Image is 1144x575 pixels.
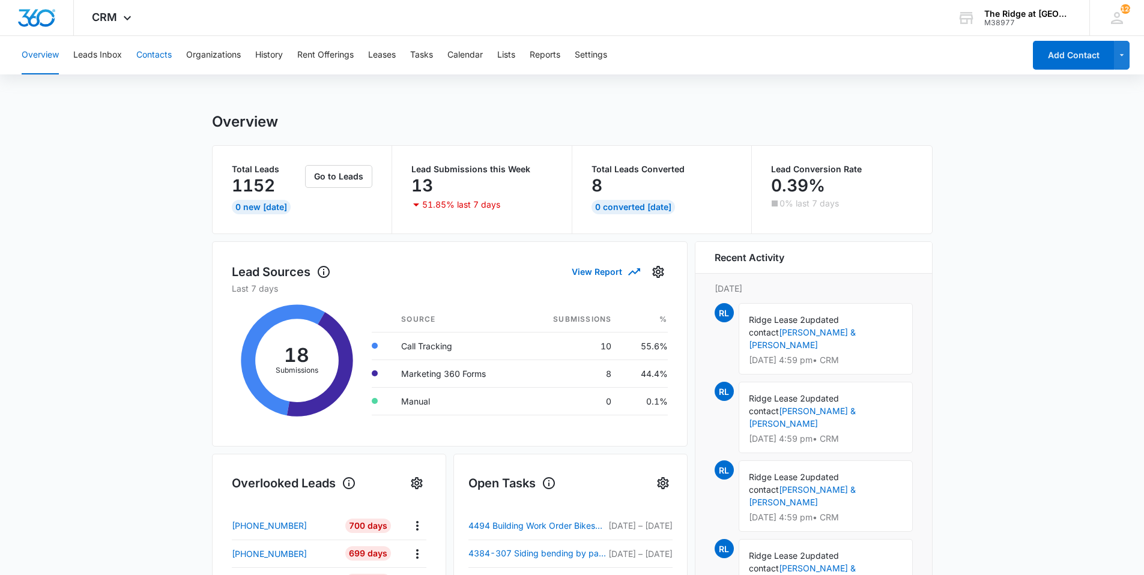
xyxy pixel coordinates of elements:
[621,387,667,415] td: 0.1%
[408,516,426,535] button: Actions
[232,165,303,173] p: Total Leads
[232,176,275,195] p: 1152
[523,360,621,387] td: 8
[523,387,621,415] td: 0
[1121,4,1130,14] div: notifications count
[1121,4,1130,14] span: 124
[92,11,117,23] span: CRM
[411,176,433,195] p: 13
[232,282,668,295] p: Last 7 days
[715,250,784,265] h6: Recent Activity
[621,307,667,333] th: %
[255,36,283,74] button: History
[392,307,523,333] th: Source
[749,406,856,429] a: [PERSON_NAME] & [PERSON_NAME]
[649,262,668,281] button: Settings
[73,36,122,74] button: Leads Inbox
[749,513,903,522] p: [DATE] 4:59 pm • CRM
[984,19,1072,27] div: account id
[468,546,608,561] a: 4384-307 Siding bending by patio door
[749,315,805,325] span: Ridge Lease 2
[530,36,560,74] button: Reports
[136,36,172,74] button: Contacts
[186,36,241,74] button: Organizations
[345,519,391,533] div: 700 Days
[523,307,621,333] th: Submissions
[22,36,59,74] button: Overview
[297,36,354,74] button: Rent Offerings
[1033,41,1114,70] button: Add Contact
[749,327,856,350] a: [PERSON_NAME] & [PERSON_NAME]
[232,474,356,492] h1: Overlooked Leads
[608,547,673,560] p: [DATE] – [DATE]
[592,200,675,214] div: 0 Converted [DATE]
[715,539,734,558] span: RL
[715,282,913,295] p: [DATE]
[497,36,515,74] button: Lists
[572,261,639,282] button: View Report
[392,387,523,415] td: Manual
[232,547,307,560] p: [PHONE_NUMBER]
[422,200,500,209] p: 51.85% last 7 days
[408,544,426,563] button: Actions
[232,200,291,214] div: 0 New [DATE]
[715,460,734,480] span: RL
[749,393,805,403] span: Ridge Lease 2
[621,360,667,387] td: 44.4%
[984,9,1072,19] div: account name
[305,165,372,188] button: Go to Leads
[749,550,805,561] span: Ridge Lease 2
[305,171,372,181] a: Go to Leads
[232,519,337,532] a: [PHONE_NUMBER]
[468,474,556,492] h1: Open Tasks
[232,263,331,281] h1: Lead Sources
[715,382,734,401] span: RL
[407,474,426,493] button: Settings
[608,519,673,532] p: [DATE] – [DATE]
[749,435,903,443] p: [DATE] 4:59 pm • CRM
[392,332,523,360] td: Call Tracking
[523,332,621,360] td: 10
[749,484,856,507] a: [PERSON_NAME] & [PERSON_NAME]
[575,36,607,74] button: Settings
[212,113,278,131] h1: Overview
[779,199,839,208] p: 0% last 7 days
[592,165,733,173] p: Total Leads Converted
[771,176,825,195] p: 0.39%
[592,176,602,195] p: 8
[232,519,307,532] p: [PHONE_NUMBER]
[749,472,805,482] span: Ridge Lease 2
[447,36,483,74] button: Calendar
[749,356,903,364] p: [DATE] 4:59 pm • CRM
[653,474,673,493] button: Settings
[368,36,396,74] button: Leases
[232,547,337,560] a: [PHONE_NUMBER]
[392,360,523,387] td: Marketing 360 Forms
[411,165,552,173] p: Lead Submissions this Week
[715,303,734,322] span: RL
[345,546,391,561] div: 699 Days
[468,519,608,533] a: 4494 Building Work Order Bikes outside of bulding
[410,36,433,74] button: Tasks
[771,165,913,173] p: Lead Conversion Rate
[621,332,667,360] td: 55.6%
